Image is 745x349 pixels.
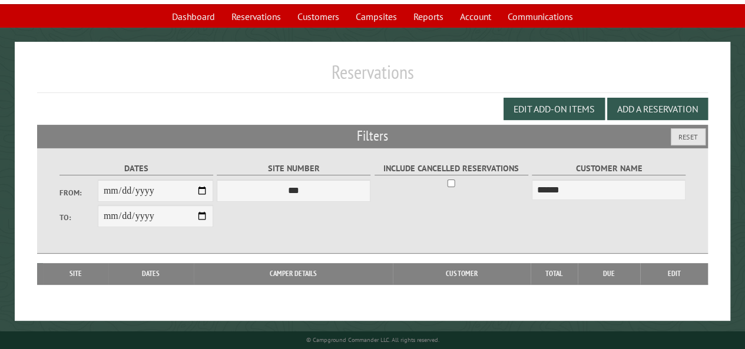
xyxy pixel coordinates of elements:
[37,61,708,93] h1: Reservations
[640,263,707,284] th: Edit
[375,162,528,175] label: Include Cancelled Reservations
[531,263,578,284] th: Total
[453,5,498,28] a: Account
[194,263,393,284] th: Camper Details
[393,263,531,284] th: Customer
[290,5,346,28] a: Customers
[43,263,108,284] th: Site
[165,5,222,28] a: Dashboard
[306,336,439,344] small: © Campground Commander LLC. All rights reserved.
[37,125,708,147] h2: Filters
[108,263,194,284] th: Dates
[224,5,288,28] a: Reservations
[59,162,213,175] label: Dates
[607,98,708,120] button: Add a Reservation
[504,98,605,120] button: Edit Add-on Items
[59,187,98,198] label: From:
[578,263,641,284] th: Due
[406,5,451,28] a: Reports
[217,162,370,175] label: Site Number
[349,5,404,28] a: Campsites
[671,128,706,145] button: Reset
[501,5,580,28] a: Communications
[532,162,686,175] label: Customer Name
[59,212,98,223] label: To:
